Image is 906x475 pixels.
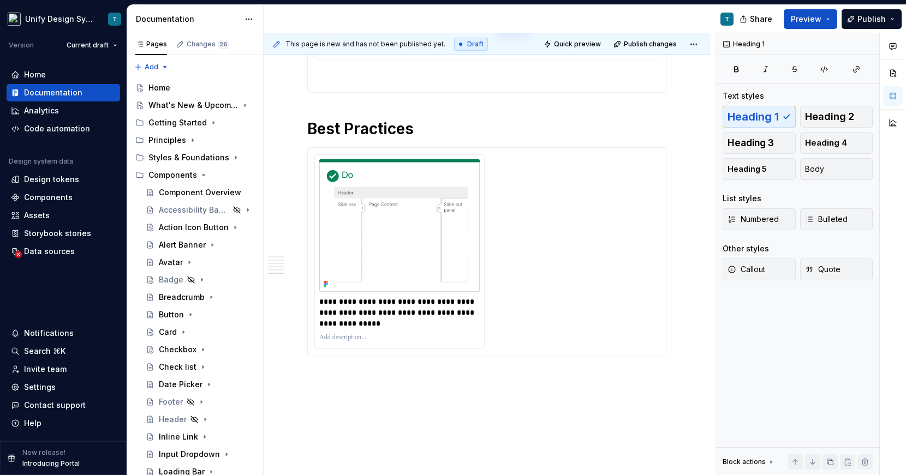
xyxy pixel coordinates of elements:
div: Badge [159,274,183,285]
a: Breadcrumb [141,288,259,306]
div: Analytics [24,105,59,116]
a: Components [7,189,120,206]
img: 9fdcaa03-8f0a-443d-a87d-0c72d3ba2d5b.png [8,13,21,26]
div: Component Overview [159,187,241,198]
a: Date Picker [141,376,259,393]
div: Footer [159,396,183,407]
a: Check list [141,358,259,376]
span: Quick preview [554,40,601,49]
div: Settings [24,382,56,393]
button: Heading 4 [800,132,873,154]
div: Action Icon Button [159,222,229,233]
div: Accessibility Banner [159,205,229,215]
div: Block actions [723,454,776,470]
div: Avatar [159,257,183,268]
span: Current draft [67,41,109,50]
button: Unify Design SystemT [2,7,124,31]
span: Draft [467,40,484,49]
div: Documentation [24,87,82,98]
a: Data sources [7,243,120,260]
div: Design tokens [24,174,79,185]
a: Badge [141,271,259,288]
div: Notifications [24,328,74,339]
a: Component Overview [141,184,259,201]
span: Preview [791,14,821,25]
div: Styles & Foundations [148,152,229,163]
div: Alert Banner [159,239,206,250]
div: Card [159,327,177,338]
div: Checkbox [159,344,196,355]
span: Callout [728,264,765,275]
div: Changes [187,40,229,49]
div: Block actions [723,458,766,466]
a: Header [141,411,259,428]
button: Contact support [7,396,120,414]
span: Add [145,63,158,71]
div: What's New & Upcoming [148,100,239,111]
span: Publish [857,14,886,25]
div: Principles [148,135,186,146]
div: Components [148,170,197,181]
h1: Best Practices [307,119,666,139]
div: Storybook stories [24,228,91,239]
a: Design tokens [7,171,120,188]
span: Numbered [728,214,779,225]
div: Unify Design System [25,14,95,25]
div: Getting Started [131,114,259,131]
div: Data sources [24,246,75,257]
button: Bulleted [800,208,873,230]
span: This page is new and has not been published yet. [285,40,445,49]
button: Add [131,59,172,75]
p: Introducing Portal [22,459,80,468]
button: Heading 2 [800,106,873,128]
div: Contact support [24,400,86,411]
span: Heading 2 [805,111,854,122]
a: Code automation [7,120,120,137]
div: Invite team [24,364,67,375]
a: Home [131,79,259,97]
a: Alert Banner [141,236,259,254]
button: Quote [800,258,873,280]
div: T [725,15,729,23]
div: Components [131,166,259,184]
div: Text styles [723,91,764,101]
div: Check list [159,362,196,372]
button: Heading 5 [723,158,796,180]
div: Code automation [24,123,90,134]
div: List styles [723,193,761,204]
button: Heading 3 [723,132,796,154]
div: Home [24,69,46,80]
a: Card [141,323,259,341]
button: Body [800,158,873,180]
span: Body [805,164,824,175]
div: Principles [131,131,259,149]
a: Invite team [7,360,120,378]
a: Settings [7,378,120,396]
div: Date Picker [159,379,202,390]
div: Other styles [723,243,769,254]
div: Search ⌘K [24,346,65,357]
div: Pages [135,40,167,49]
button: Share [734,9,779,29]
a: What's New & Upcoming [131,97,259,114]
div: Components [24,192,73,203]
button: Publish [842,9,902,29]
span: Quote [805,264,841,275]
div: Styles & Foundations [131,149,259,166]
div: Button [159,309,184,320]
span: Heading 5 [728,164,767,175]
a: Input Dropdown [141,446,259,463]
span: Heading 3 [728,137,774,148]
div: Header [159,414,187,425]
a: Assets [7,207,120,224]
span: Share [750,14,772,25]
button: Search ⌘K [7,342,120,360]
a: Button [141,306,259,323]
a: Analytics [7,102,120,119]
a: Action Icon Button [141,219,259,236]
div: Home [148,82,170,93]
button: Current draft [62,38,122,53]
button: Numbered [723,208,796,230]
span: Publish changes [624,40,677,49]
a: Home [7,66,120,83]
